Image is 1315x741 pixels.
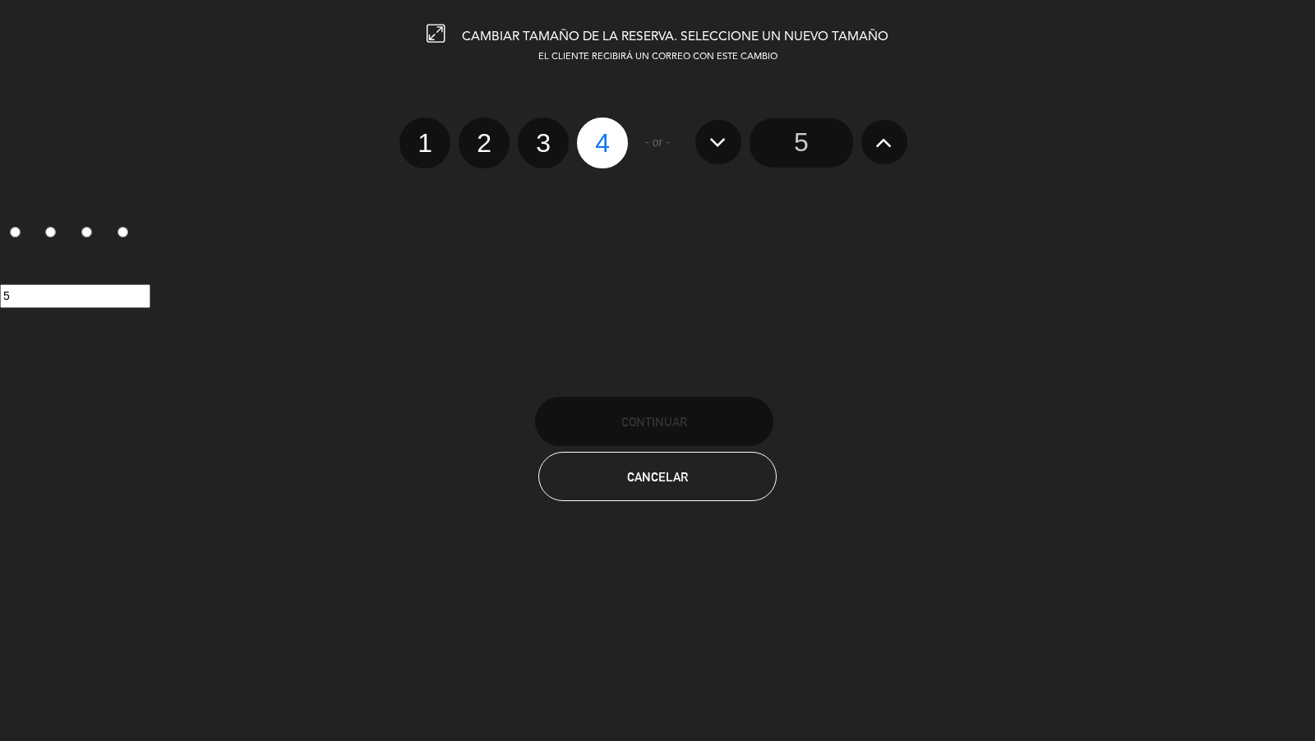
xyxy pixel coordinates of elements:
[10,227,21,237] input: 1
[118,227,128,237] input: 4
[462,30,888,44] span: CAMBIAR TAMAÑO DE LA RESERVA. SELECCIONE UN NUEVO TAMAÑO
[538,452,777,501] button: Cancelar
[45,227,56,237] input: 2
[72,220,108,248] label: 3
[535,397,773,446] button: Continuar
[399,117,450,168] label: 1
[36,220,72,248] label: 2
[518,117,569,168] label: 3
[108,220,144,248] label: 4
[538,53,777,62] span: EL CLIENTE RECIBIRÁ UN CORREO CON ESTE CAMBIO
[627,470,688,484] span: Cancelar
[645,133,670,152] span: - or -
[577,117,628,168] label: 4
[459,117,510,168] label: 2
[81,227,92,237] input: 3
[621,415,687,429] span: Continuar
